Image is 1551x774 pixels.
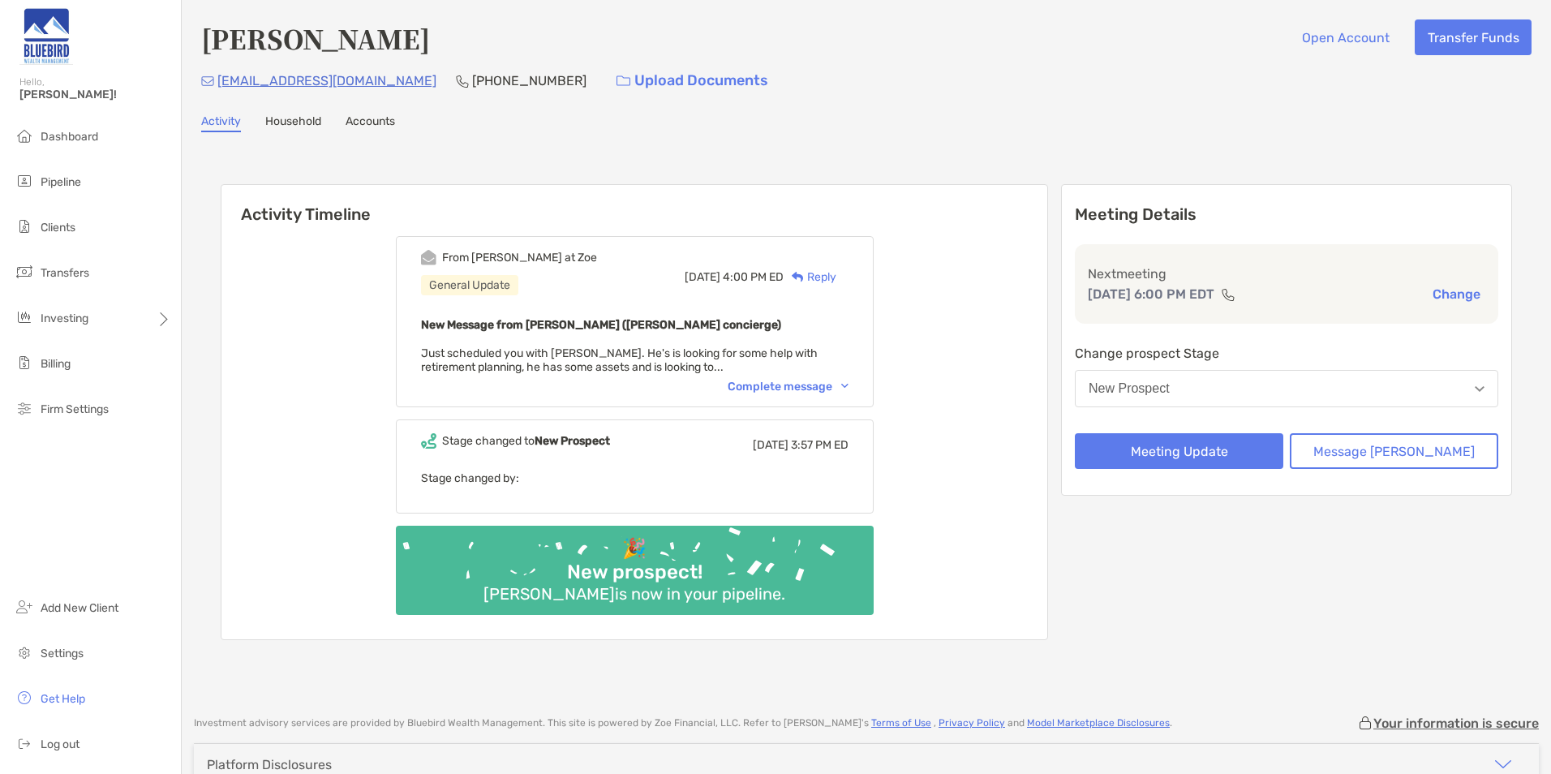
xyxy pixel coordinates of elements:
span: Settings [41,647,84,660]
img: Event icon [421,433,436,449]
p: Meeting Details [1075,204,1498,225]
div: General Update [421,275,518,295]
img: investing icon [15,307,34,327]
p: [PHONE_NUMBER] [472,71,586,91]
span: 3:57 PM ED [791,438,849,452]
p: Next meeting [1088,264,1485,284]
a: Model Marketplace Disclosures [1027,717,1170,729]
img: Open dropdown arrow [1475,386,1484,392]
p: Investment advisory services are provided by Bluebird Wealth Management . This site is powered by... [194,717,1172,729]
div: Stage changed to [442,434,610,448]
b: New Message from [PERSON_NAME] ([PERSON_NAME] concierge) [421,318,781,332]
img: add_new_client icon [15,597,34,617]
button: Message [PERSON_NAME] [1290,433,1498,469]
span: [DATE] [753,438,788,452]
div: Complete message [728,380,849,393]
a: Accounts [346,114,395,132]
img: logout icon [15,733,34,753]
span: Billing [41,357,71,371]
div: Platform Disclosures [207,757,332,772]
img: icon arrow [1493,755,1513,774]
img: firm-settings icon [15,398,34,418]
span: Investing [41,312,88,325]
div: Reply [784,269,836,286]
img: clients icon [15,217,34,236]
span: Pipeline [41,175,81,189]
h6: Activity Timeline [221,185,1047,224]
span: 4:00 PM ED [723,270,784,284]
div: 🎉 [616,537,653,561]
img: Email Icon [201,76,214,86]
button: Change [1428,286,1485,303]
img: Zoe Logo [19,6,73,65]
img: Chevron icon [841,384,849,389]
a: Household [265,114,321,132]
span: Get Help [41,692,85,706]
a: Activity [201,114,241,132]
p: Change prospect Stage [1075,343,1498,363]
img: transfers icon [15,262,34,282]
button: Meeting Update [1075,433,1283,469]
p: Stage changed by: [421,468,849,488]
span: Add New Client [41,601,118,615]
span: Dashboard [41,130,98,144]
button: Open Account [1289,19,1402,55]
img: Confetti [396,526,874,601]
img: dashboard icon [15,126,34,145]
div: [PERSON_NAME] is now in your pipeline. [477,584,792,604]
a: Upload Documents [606,63,779,98]
img: communication type [1221,288,1235,301]
h4: [PERSON_NAME] [201,19,430,57]
img: Reply icon [792,272,804,282]
span: Clients [41,221,75,234]
div: From [PERSON_NAME] at Zoe [442,251,597,264]
button: New Prospect [1075,370,1498,407]
span: Firm Settings [41,402,109,416]
img: button icon [617,75,630,87]
div: New Prospect [1089,381,1170,396]
p: [DATE] 6:00 PM EDT [1088,284,1214,304]
img: pipeline icon [15,171,34,191]
p: [EMAIL_ADDRESS][DOMAIN_NAME] [217,71,436,91]
span: [PERSON_NAME]! [19,88,171,101]
img: Event icon [421,250,436,265]
span: Just scheduled you with [PERSON_NAME]. He's is looking for some help with retirement planning, he... [421,346,818,374]
a: Privacy Policy [939,717,1005,729]
img: get-help icon [15,688,34,707]
span: Transfers [41,266,89,280]
div: New prospect! [561,561,709,584]
img: Phone Icon [456,75,469,88]
p: Your information is secure [1373,716,1539,731]
button: Transfer Funds [1415,19,1532,55]
span: Log out [41,737,79,751]
span: [DATE] [685,270,720,284]
a: Terms of Use [871,717,931,729]
img: settings icon [15,643,34,662]
b: New Prospect [535,434,610,448]
img: billing icon [15,353,34,372]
